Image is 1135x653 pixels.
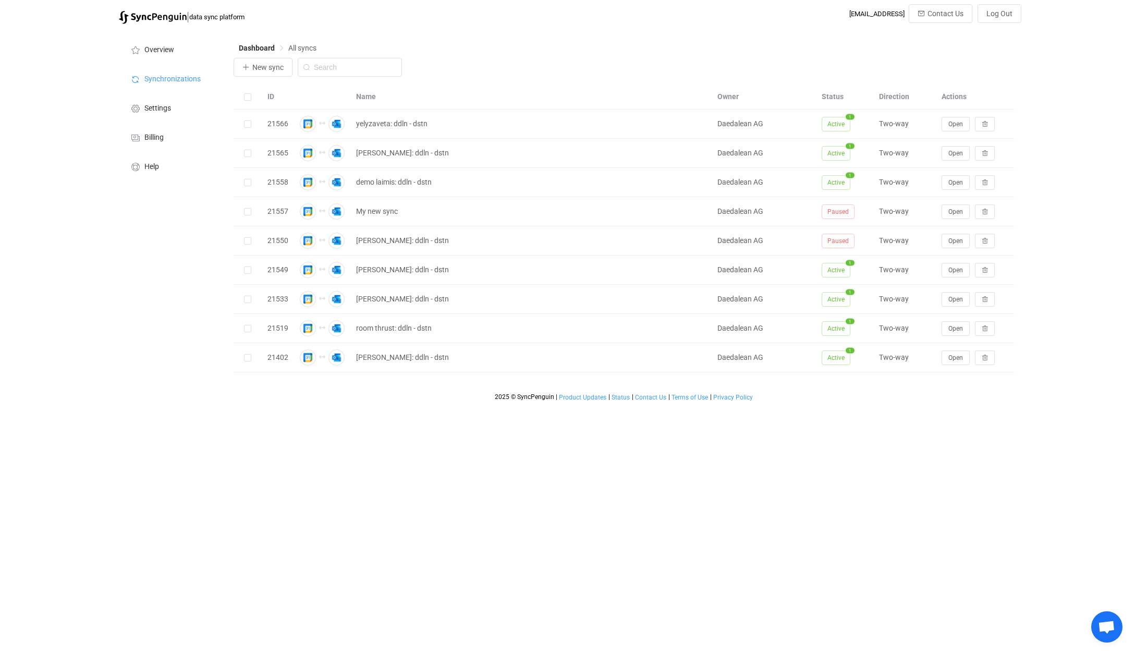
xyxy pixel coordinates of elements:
[942,149,970,157] a: Open
[144,75,201,83] span: Synchronizations
[942,350,970,365] button: Open
[356,147,449,159] span: [PERSON_NAME]: ddln - dstn
[846,289,855,295] span: 1
[252,63,284,71] span: New sync
[239,44,316,52] div: Breadcrumb
[351,91,712,103] div: Name
[328,262,345,278] img: outlook.png
[942,321,970,336] button: Open
[874,91,936,103] div: Direction
[328,203,345,220] img: outlook.png
[942,207,970,215] a: Open
[822,146,850,161] span: Active
[612,394,630,401] span: Status
[262,293,294,305] div: 21533
[262,118,294,130] div: 21566
[144,104,171,113] span: Settings
[356,322,432,334] span: room thrust: ddln - dstn
[717,265,763,274] span: Daedalean AG
[942,117,970,131] button: Open
[874,205,936,217] div: Two-way
[712,91,816,103] div: Owner
[822,117,850,131] span: Active
[942,324,970,332] a: Open
[119,34,223,64] a: Overview
[874,352,936,364] div: Two-way
[672,394,708,401] span: Terms of Use
[356,293,449,305] span: [PERSON_NAME]: ddln - dstn
[119,64,223,93] a: Synchronizations
[942,234,970,248] button: Open
[713,394,753,401] span: Privacy Policy
[262,205,294,217] div: 21557
[119,151,223,180] a: Help
[874,176,936,188] div: Two-way
[668,393,670,401] span: |
[119,122,223,151] a: Billing
[874,322,936,334] div: Two-way
[635,394,666,401] span: Contact Us
[239,44,275,52] span: Dashboard
[846,318,855,324] span: 1
[328,320,345,336] img: outlook.png
[717,295,763,303] span: Daedalean AG
[262,235,294,247] div: 21550
[822,204,855,219] span: Paused
[300,291,316,307] img: google.png
[262,322,294,334] div: 21519
[948,237,963,245] span: Open
[608,393,610,401] span: |
[942,178,970,186] a: Open
[144,46,174,54] span: Overview
[822,175,850,190] span: Active
[717,119,763,128] span: Daedalean AG
[300,262,316,278] img: google.png
[356,176,432,188] span: demo laimis: ddln - dstn
[849,10,905,18] div: [EMAIL_ADDRESS]
[356,264,449,276] span: [PERSON_NAME]: ddln - dstn
[874,147,936,159] div: Two-way
[262,352,294,364] div: 21402
[717,178,763,186] span: Daedalean AG
[262,176,294,188] div: 21558
[942,292,970,307] button: Open
[300,320,316,336] img: google.png
[874,264,936,276] div: Two-way
[948,354,963,361] span: Open
[948,296,963,303] span: Open
[187,9,189,24] span: |
[909,4,972,23] button: Contact Us
[328,233,345,249] img: outlook.png
[822,350,850,365] span: Active
[356,205,398,217] span: My new sync
[936,91,1015,103] div: Actions
[611,394,630,401] a: Status
[942,263,970,277] button: Open
[262,147,294,159] div: 21565
[948,179,963,186] span: Open
[948,267,963,274] span: Open
[144,134,164,142] span: Billing
[189,13,245,21] span: data sync platform
[822,234,855,248] span: Paused
[942,265,970,274] a: Open
[717,324,763,332] span: Daedalean AG
[262,91,294,103] div: ID
[119,9,245,24] a: |data sync platform
[556,393,557,401] span: |
[948,120,963,128] span: Open
[713,394,753,401] a: Privacy Policy
[300,174,316,190] img: google.png
[671,394,709,401] a: Terms of Use
[846,143,855,149] span: 1
[942,353,970,361] a: Open
[846,347,855,353] span: 1
[495,393,554,401] span: 2025 © SyncPenguin
[300,203,316,220] img: google.png
[328,116,345,132] img: outlook.png
[846,260,855,265] span: 1
[986,9,1012,18] span: Log Out
[710,393,712,401] span: |
[942,295,970,303] a: Open
[822,263,850,277] span: Active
